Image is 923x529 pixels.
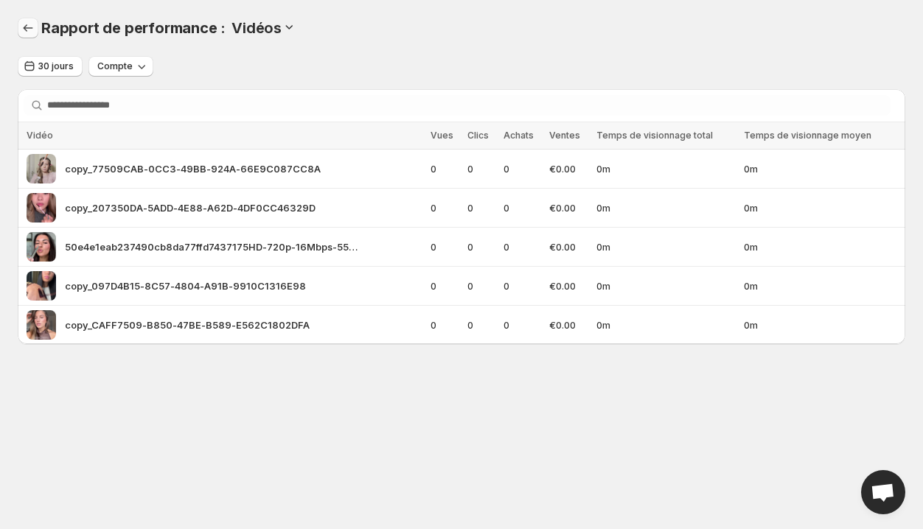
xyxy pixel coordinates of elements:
[744,318,896,332] span: 0m
[65,161,321,176] span: copy_77509CAB-0CC3-49BB-924A-66E9C087CC8A
[504,130,534,141] span: Achats
[549,278,588,293] span: €0.00
[38,60,74,72] span: 30 jours
[431,239,459,254] span: 0
[744,161,896,176] span: 0m
[504,161,540,176] span: 0
[467,161,494,176] span: 0
[231,19,282,37] h3: Vidéos
[744,278,896,293] span: 0m
[467,318,494,332] span: 0
[27,310,56,340] img: copy_CAFF7509-B850-47BE-B589-E562C1802DFA
[549,161,588,176] span: €0.00
[596,161,735,176] span: 0m
[744,200,896,215] span: 0m
[65,239,360,254] span: 50e4e1eab237490cb8da77ffd7437175HD-720p-16Mbps-55990908
[504,278,540,293] span: 0
[596,318,735,332] span: 0m
[431,161,459,176] span: 0
[467,278,494,293] span: 0
[41,19,226,37] span: Rapport de performance :
[861,470,905,514] div: Open chat
[65,318,310,332] span: copy_CAFF7509-B850-47BE-B589-E562C1802DFA
[27,271,56,301] img: copy_097D4B15-8C57-4804-A91B-9910C1316E98
[27,232,56,262] img: 50e4e1eab237490cb8da77ffd7437175HD-720p-16Mbps-55990908
[467,130,489,141] span: Clics
[504,318,540,332] span: 0
[596,278,735,293] span: 0m
[596,130,713,141] span: Temps de visionnage total
[467,200,494,215] span: 0
[596,200,735,215] span: 0m
[18,18,38,38] button: Rapport de performance
[97,60,133,72] span: Compte
[596,239,735,254] span: 0m
[549,200,588,215] span: €0.00
[467,239,494,254] span: 0
[431,318,459,332] span: 0
[18,56,83,77] button: 30 jours
[27,130,53,141] span: Vidéo
[431,278,459,293] span: 0
[88,56,153,77] button: Compte
[431,200,459,215] span: 0
[65,278,306,293] span: copy_097D4B15-8C57-4804-A91B-9910C1316E98
[431,130,453,141] span: Vues
[744,130,871,141] span: Temps de visionnage moyen
[549,239,588,254] span: €0.00
[549,130,580,141] span: Ventes
[27,154,56,183] img: copy_77509CAB-0CC3-49BB-924A-66E9C087CC8A
[504,200,540,215] span: 0
[549,318,588,332] span: €0.00
[744,239,896,254] span: 0m
[65,200,316,215] span: copy_207350DA-5ADD-4E88-A62D-4DF0CC46329D
[504,239,540,254] span: 0
[27,193,56,223] img: copy_207350DA-5ADD-4E88-A62D-4DF0CC46329D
